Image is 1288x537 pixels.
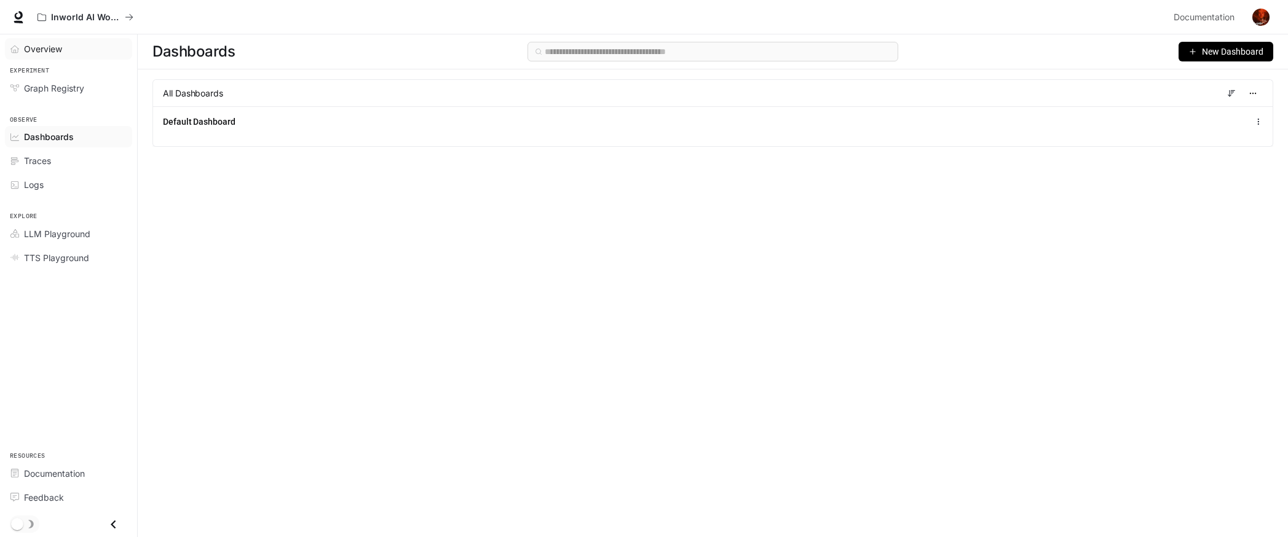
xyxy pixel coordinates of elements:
[5,150,132,171] a: Traces
[24,82,84,95] span: Graph Registry
[24,251,89,264] span: TTS Playground
[24,178,44,191] span: Logs
[24,491,64,504] span: Feedback
[5,38,132,60] a: Overview
[24,42,62,55] span: Overview
[51,12,120,23] p: Inworld AI Wonderland
[24,467,85,480] span: Documentation
[24,130,74,143] span: Dashboards
[11,517,23,530] span: Dark mode toggle
[24,227,90,240] span: LLM Playground
[5,247,132,268] a: TTS Playground
[1202,45,1263,58] span: New Dashboard
[163,87,223,100] span: All Dashboards
[163,116,235,128] a: Default Dashboard
[5,126,132,147] a: Dashboards
[24,154,51,167] span: Traces
[1252,9,1270,26] img: User avatar
[32,5,139,29] button: All workspaces
[5,463,132,484] a: Documentation
[5,487,132,508] a: Feedback
[100,512,127,537] button: Close drawer
[1169,5,1244,29] a: Documentation
[1249,5,1273,29] button: User avatar
[5,223,132,245] a: LLM Playground
[5,77,132,99] a: Graph Registry
[1174,10,1235,25] span: Documentation
[1179,42,1273,61] button: New Dashboard
[152,39,235,64] span: Dashboards
[5,174,132,195] a: Logs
